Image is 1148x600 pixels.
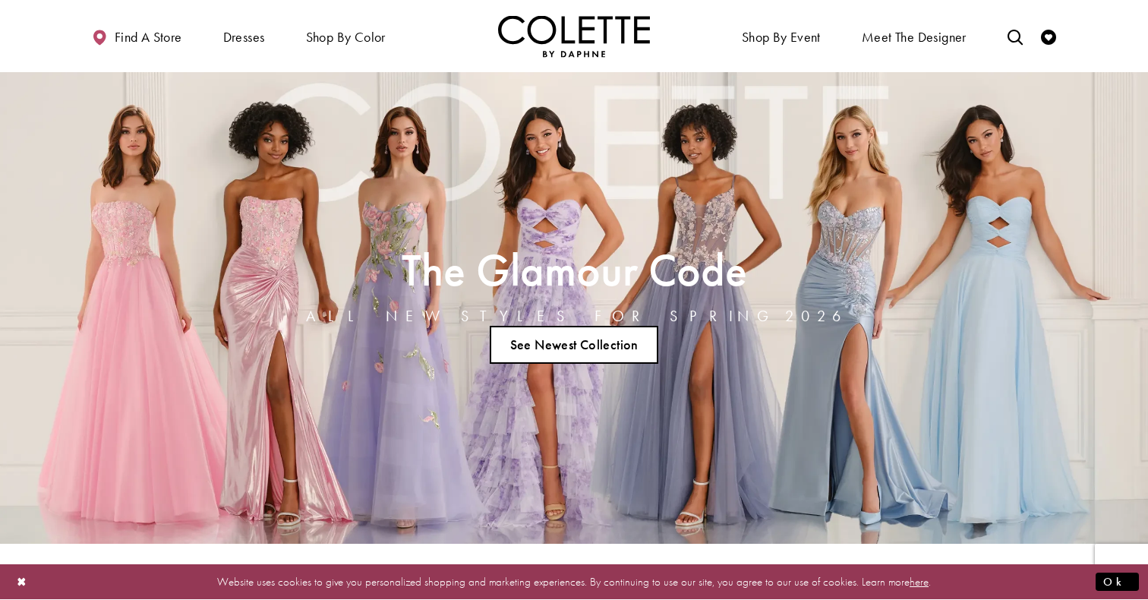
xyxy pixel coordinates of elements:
ul: Slider Links [301,320,847,370]
button: Close Dialog [9,569,35,595]
p: Website uses cookies to give you personalized shopping and marketing experiences. By continuing t... [109,572,1039,592]
h4: ALL NEW STYLES FOR SPRING 2026 [306,308,842,324]
a: See Newest Collection The Glamour Code ALL NEW STYLES FOR SPRING 2026 [490,326,658,364]
button: Submit Dialog [1096,573,1139,592]
h2: The Glamour Code [306,249,842,291]
a: here [910,574,929,589]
